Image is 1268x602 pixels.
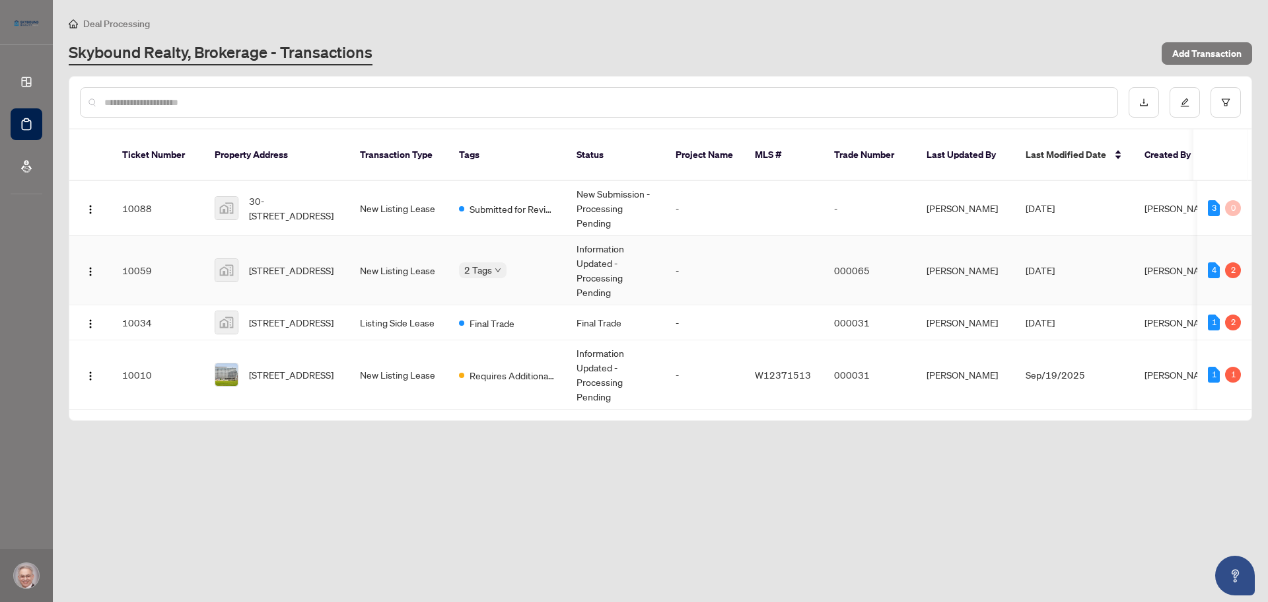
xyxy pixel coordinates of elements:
[83,18,150,30] span: Deal Processing
[755,369,811,381] span: W12371513
[85,319,96,329] img: Logo
[916,181,1015,236] td: [PERSON_NAME]
[249,263,334,278] span: [STREET_ADDRESS]
[1225,200,1241,216] div: 0
[112,236,204,305] td: 10059
[1225,315,1241,330] div: 2
[1208,200,1220,216] div: 3
[80,312,101,333] button: Logo
[916,340,1015,410] td: [PERSON_NAME]
[566,181,665,236] td: New Submission - Processing Pending
[80,364,101,385] button: Logo
[112,340,204,410] td: 10010
[566,305,665,340] td: Final Trade
[566,130,665,181] th: Status
[1026,264,1055,276] span: [DATE]
[112,130,204,181] th: Ticket Number
[85,204,96,215] img: Logo
[1208,367,1220,383] div: 1
[1026,202,1055,214] span: [DATE]
[1180,98,1189,107] span: edit
[824,236,916,305] td: 000065
[824,305,916,340] td: 000031
[249,367,334,382] span: [STREET_ADDRESS]
[464,262,492,278] span: 2 Tags
[249,194,339,223] span: 30-[STREET_ADDRESS]
[349,130,448,181] th: Transaction Type
[470,316,514,330] span: Final Trade
[1129,87,1159,118] button: download
[824,181,916,236] td: -
[1225,367,1241,383] div: 1
[566,236,665,305] td: Information Updated - Processing Pending
[665,130,744,181] th: Project Name
[215,197,238,219] img: thumbnail-img
[1145,264,1216,276] span: [PERSON_NAME]
[824,130,916,181] th: Trade Number
[1215,556,1255,595] button: Open asap
[69,42,372,65] a: Skybound Realty, Brokerage - Transactions
[1221,98,1230,107] span: filter
[85,266,96,277] img: Logo
[1170,87,1200,118] button: edit
[470,368,555,383] span: Requires Additional Docs
[1026,317,1055,328] span: [DATE]
[665,236,744,305] td: -
[69,19,78,28] span: home
[112,181,204,236] td: 10088
[824,340,916,410] td: 000031
[1208,315,1220,330] div: 1
[249,315,334,330] span: [STREET_ADDRESS]
[112,305,204,340] td: 10034
[1225,262,1241,278] div: 2
[349,181,448,236] td: New Listing Lease
[566,340,665,410] td: Information Updated - Processing Pending
[1211,87,1241,118] button: filter
[1015,130,1134,181] th: Last Modified Date
[349,340,448,410] td: New Listing Lease
[1145,202,1216,214] span: [PERSON_NAME]
[1026,147,1106,162] span: Last Modified Date
[916,305,1015,340] td: [PERSON_NAME]
[470,202,555,216] span: Submitted for Review
[1208,262,1220,278] div: 4
[215,259,238,282] img: thumbnail-img
[80,260,101,281] button: Logo
[215,363,238,386] img: thumbnail-img
[14,563,39,588] img: Profile Icon
[665,305,744,340] td: -
[349,236,448,305] td: New Listing Lease
[215,311,238,334] img: thumbnail-img
[916,236,1015,305] td: [PERSON_NAME]
[80,198,101,219] button: Logo
[85,371,96,381] img: Logo
[1139,98,1148,107] span: download
[1172,43,1242,64] span: Add Transaction
[1162,42,1252,65] button: Add Transaction
[1026,369,1085,381] span: Sep/19/2025
[448,130,566,181] th: Tags
[665,340,744,410] td: -
[11,17,42,30] img: logo
[1145,369,1216,381] span: [PERSON_NAME]
[349,305,448,340] td: Listing Side Lease
[204,130,349,181] th: Property Address
[1134,130,1213,181] th: Created By
[916,130,1015,181] th: Last Updated By
[744,130,824,181] th: MLS #
[1145,317,1216,328] span: [PERSON_NAME]
[665,181,744,236] td: -
[495,267,501,274] span: down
